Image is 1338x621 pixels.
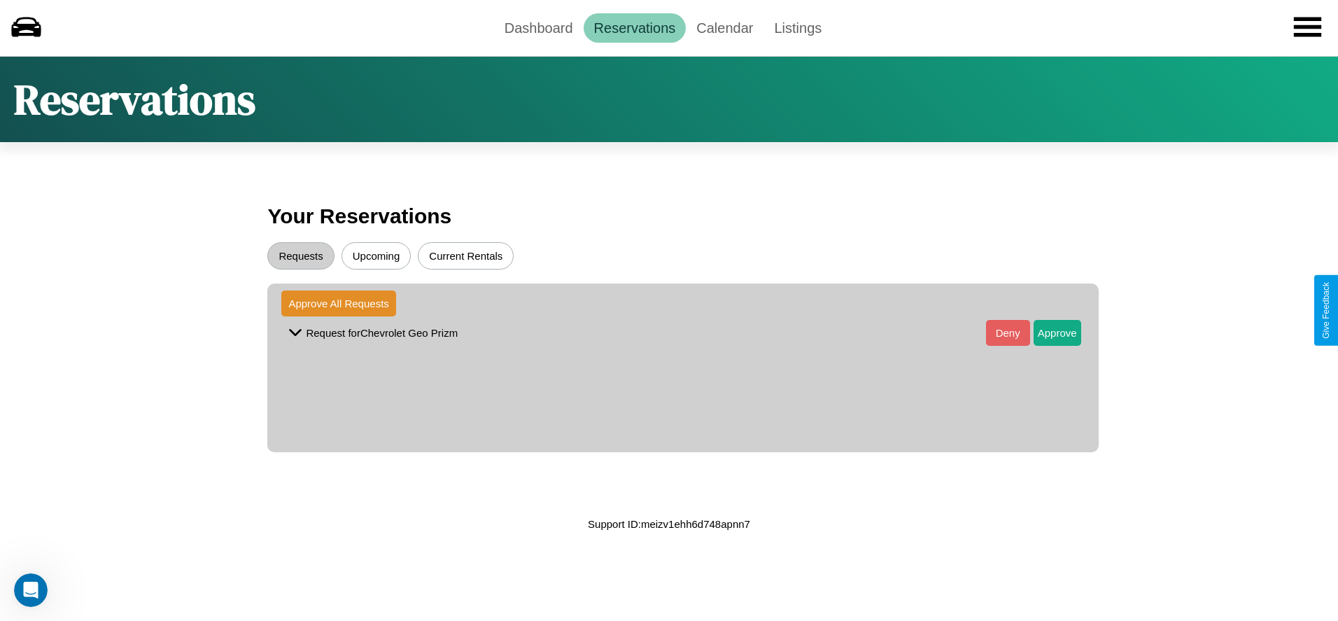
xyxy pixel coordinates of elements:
[281,291,395,316] button: Approve All Requests
[14,71,255,128] h1: Reservations
[986,320,1030,346] button: Deny
[686,13,763,43] a: Calendar
[341,242,411,270] button: Upcoming
[267,242,334,270] button: Requests
[306,323,458,342] p: Request for Chevrolet Geo Prizm
[267,197,1070,235] h3: Your Reservations
[763,13,832,43] a: Listings
[588,515,750,533] p: Support ID: meizv1ehh6d748apnn7
[584,13,686,43] a: Reservations
[1321,282,1331,339] div: Give Feedback
[1034,320,1081,346] button: Approve
[418,242,514,270] button: Current Rentals
[14,573,48,607] iframe: Intercom live chat
[494,13,584,43] a: Dashboard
